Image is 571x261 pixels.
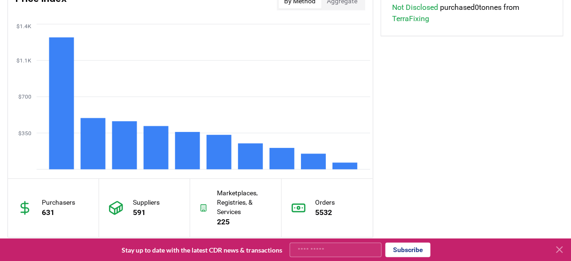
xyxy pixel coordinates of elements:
p: 225 [217,216,271,228]
a: TerraFixing [393,13,430,24]
span: purchased 0 tonnes from [393,2,552,24]
a: Not Disclosed [393,2,439,13]
tspan: $700 [18,93,31,100]
tspan: $350 [18,130,31,137]
p: Marketplaces, Registries, & Services [217,188,271,216]
p: Orders [316,198,335,207]
tspan: $1.1K [16,57,31,64]
p: Suppliers [133,198,160,207]
p: 631 [42,207,75,218]
p: Purchasers [42,198,75,207]
p: 5532 [316,207,335,218]
p: 591 [133,207,160,218]
tspan: $1.4K [16,23,31,30]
